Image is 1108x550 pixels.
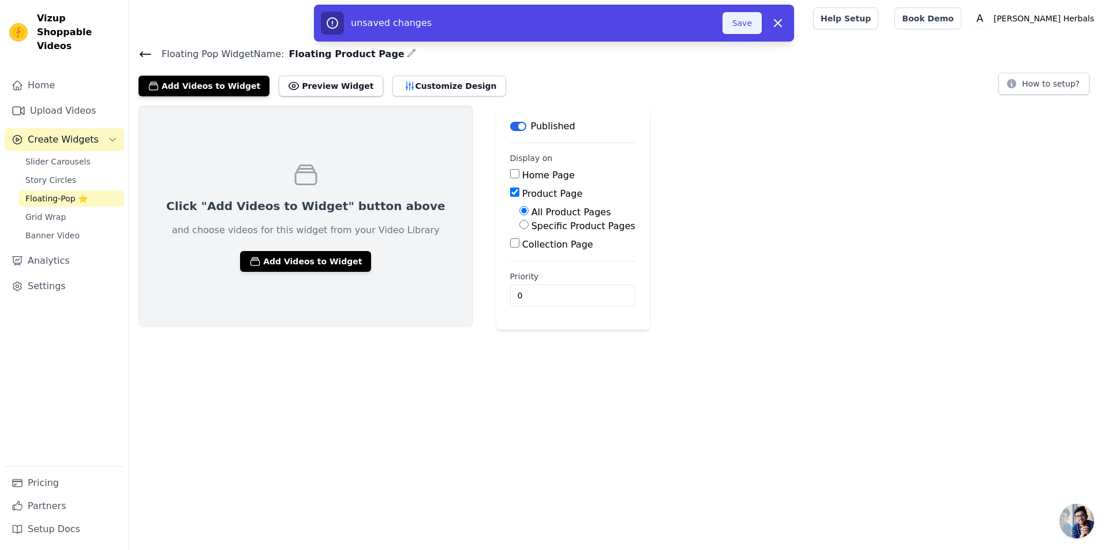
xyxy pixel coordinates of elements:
[998,81,1090,92] a: How to setup?
[522,170,575,181] label: Home Page
[351,17,432,28] span: unsaved changes
[5,495,124,518] a: Partners
[25,230,80,241] span: Banner Video
[723,12,762,34] button: Save
[152,47,284,61] span: Floating Pop Widget Name:
[522,188,583,199] label: Product Page
[998,73,1090,95] button: How to setup?
[522,239,593,250] label: Collection Page
[240,251,371,272] button: Add Videos to Widget
[138,76,269,96] button: Add Videos to Widget
[5,99,124,122] a: Upload Videos
[18,154,124,170] a: Slider Carousels
[284,47,404,61] span: Floating Product Page
[25,156,91,167] span: Slider Carousels
[279,76,383,96] button: Preview Widget
[25,193,88,204] span: Floating-Pop ⭐
[531,207,611,218] label: All Product Pages
[510,152,553,164] legend: Display on
[18,172,124,188] a: Story Circles
[510,271,635,282] label: Priority
[392,76,506,96] button: Customize Design
[28,133,99,147] span: Create Widgets
[531,119,575,133] p: Published
[18,209,124,225] a: Grid Wrap
[5,275,124,298] a: Settings
[18,227,124,244] a: Banner Video
[5,518,124,541] a: Setup Docs
[172,223,440,237] p: and choose videos for this widget from your Video Library
[407,46,416,62] div: Edit Name
[1060,504,1094,538] div: Open chat
[5,74,124,97] a: Home
[166,198,446,214] p: Click "Add Videos to Widget" button above
[5,128,124,151] button: Create Widgets
[5,472,124,495] a: Pricing
[18,190,124,207] a: Floating-Pop ⭐
[5,249,124,272] a: Analytics
[25,174,76,186] span: Story Circles
[531,220,635,231] label: Specific Product Pages
[25,211,66,223] span: Grid Wrap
